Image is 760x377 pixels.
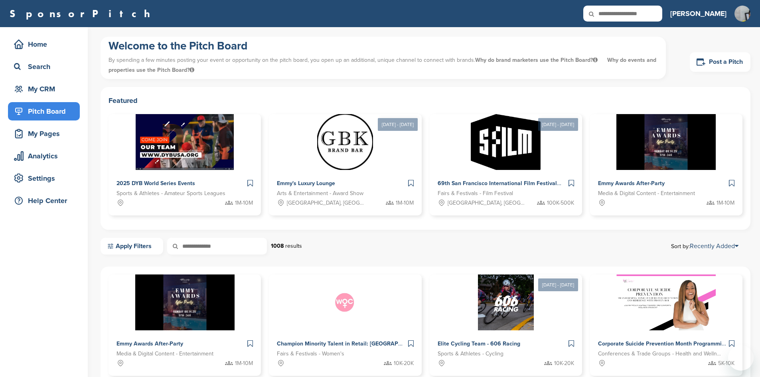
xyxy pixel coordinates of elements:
img: Sponsorpitch & [135,274,235,330]
img: Sponsorpitch & [136,114,234,170]
span: 100K-500K [547,199,574,207]
img: Sponsorpitch & [478,274,534,330]
div: Analytics [12,149,80,163]
span: Fairs & Festivals - Women's [277,349,344,358]
span: Conferences & Trade Groups - Health and Wellness [598,349,722,358]
img: Sponsorpitch & [471,114,541,170]
a: [DATE] - [DATE] Sponsorpitch & 69th San Francisco International Film Festival Fairs & Festivals -... [430,101,582,215]
h1: Welcome to the Pitch Board [109,39,658,53]
a: Post a Pitch [690,52,750,72]
a: Settings [8,169,80,188]
span: 10K-20K [394,359,414,368]
span: 1M-10M [235,199,253,207]
span: Fairs & Festivals - Film Festival [438,189,513,198]
div: My CRM [12,82,80,96]
span: Sports & Athletes - Cycling [438,349,503,358]
span: 1M-10M [717,199,734,207]
iframe: Button to launch messaging window [728,345,754,371]
div: Search [12,59,80,74]
a: Recently Added [690,242,738,250]
span: 5K-10K [718,359,734,368]
h3: [PERSON_NAME] [670,8,726,19]
a: Sponsorpitch & Champion Minority Talent in Retail: [GEOGRAPHIC_DATA], [GEOGRAPHIC_DATA] & [GEOGRA... [269,274,421,376]
span: Elite Cycling Team - 606 Racing [438,340,520,347]
div: Settings [12,171,80,186]
span: Media & Digital Content - Entertainment [598,189,695,198]
a: [PERSON_NAME] [670,5,726,22]
a: Analytics [8,147,80,165]
div: Help Center [12,193,80,208]
span: 2025 DYB World Series Events [116,180,195,187]
span: 1M-10M [235,359,253,368]
a: [DATE] - [DATE] Sponsorpitch & Emmy's Luxury Lounge Arts & Entertainment - Award Show [GEOGRAPHIC... [269,101,421,215]
a: My Pages [8,124,80,143]
p: By spending a few minutes posting your event or opportunity on the pitch board, you open up an ad... [109,53,658,77]
span: Champion Minority Talent in Retail: [GEOGRAPHIC_DATA], [GEOGRAPHIC_DATA] & [GEOGRAPHIC_DATA] 2025 [277,340,566,347]
a: Home [8,35,80,53]
div: [DATE] - [DATE] [378,118,418,131]
span: 1M-10M [396,199,414,207]
span: 69th San Francisco International Film Festival [438,180,557,187]
a: Sponsorpitch & Corporate Suicide Prevention Month Programming with [PERSON_NAME] Conferences & Tr... [590,274,742,376]
a: Search [8,57,80,76]
a: [DATE] - [DATE] Sponsorpitch & Elite Cycling Team - 606 Racing Sports & Athletes - Cycling 10K-20K [430,262,582,376]
a: Sponsorpitch & 2025 DYB World Series Events Sports & Athletes - Amateur Sports Leagues 1M-10M [109,114,261,215]
img: Sponsorpitch & [317,114,373,170]
strong: 1008 [271,243,284,249]
div: Pitch Board [12,104,80,118]
span: results [285,243,302,249]
a: Help Center [8,191,80,210]
span: 10K-20K [554,359,574,368]
a: Sponsorpitch & Emmy Awards After-Party Media & Digital Content - Entertainment 1M-10M [109,274,261,376]
a: SponsorPitch [10,8,155,19]
div: [DATE] - [DATE] [538,278,578,291]
img: Sponsorpitch & [317,274,373,330]
div: [DATE] - [DATE] [538,118,578,131]
img: Sponsorpitch & [616,274,716,330]
a: My CRM [8,80,80,98]
span: [GEOGRAPHIC_DATA], [GEOGRAPHIC_DATA] [287,199,365,207]
span: [GEOGRAPHIC_DATA], [GEOGRAPHIC_DATA] [448,199,526,207]
span: Sort by: [671,243,738,249]
span: Arts & Entertainment - Award Show [277,189,363,198]
div: My Pages [12,126,80,141]
img: Sponsorpitch & [616,114,716,170]
span: Emmy Awards After-Party [116,340,183,347]
a: Pitch Board [8,102,80,120]
h2: Featured [109,95,742,106]
a: Sponsorpitch & Emmy Awards After-Party Media & Digital Content - Entertainment 1M-10M [590,114,742,215]
span: Why do brand marketers use the Pitch Board? [475,57,599,63]
a: Apply Filters [101,238,163,255]
span: Media & Digital Content - Entertainment [116,349,213,358]
span: Emmy Awards After-Party [598,180,665,187]
span: Emmy's Luxury Lounge [277,180,335,187]
span: Sports & Athletes - Amateur Sports Leagues [116,189,225,198]
div: Home [12,37,80,51]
